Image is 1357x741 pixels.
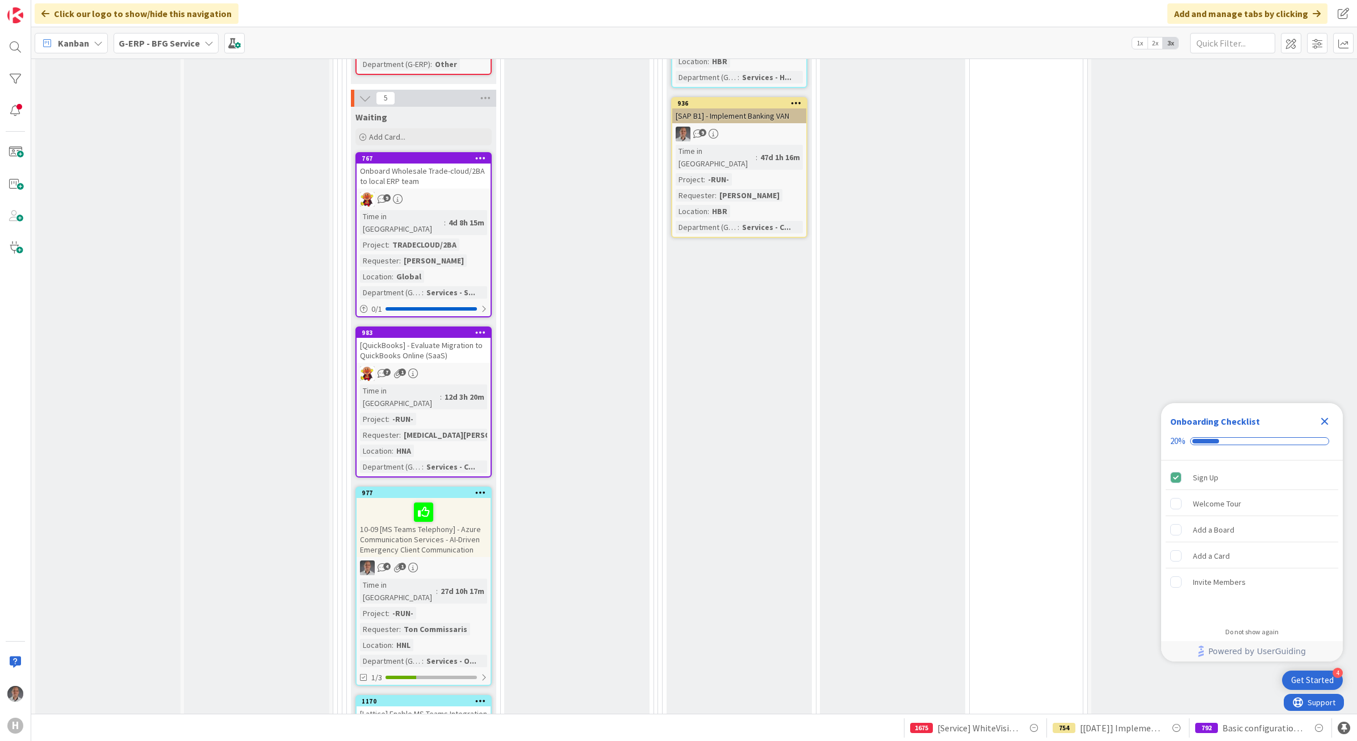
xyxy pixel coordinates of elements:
span: 4 [383,563,391,570]
div: 97710-09 [MS Teams Telephony] - Azure Communication Services - AI-Driven Emergency Client Communi... [357,488,491,557]
div: Department (G-ERP) [360,460,422,473]
div: Time in [GEOGRAPHIC_DATA] [360,210,444,235]
div: Global [393,270,424,283]
div: 983[QuickBooks] - Evaluate Migration to QuickBooks Online (SaaS) [357,328,491,363]
div: PS [357,560,491,575]
div: Time in [GEOGRAPHIC_DATA] [676,145,756,170]
div: 1170[Lattice] Enable MS Teams Integration [357,696,491,721]
div: Open Get Started checklist, remaining modules: 4 [1282,671,1343,690]
span: : [436,585,438,597]
span: 1 [399,369,406,376]
div: Sign Up is complete. [1166,465,1338,490]
span: : [715,189,717,202]
span: : [388,413,389,425]
div: HBR [709,55,730,68]
div: 936 [672,98,806,108]
div: Add a Board [1193,523,1234,537]
span: : [422,460,424,473]
span: : [422,286,424,299]
div: Department (G-ERP) [676,71,738,83]
div: Services - H... [739,71,794,83]
div: 0/1 [357,302,491,316]
span: Support [24,2,52,15]
div: Add a Board is incomplete. [1166,517,1338,542]
div: [Lattice] Enable MS Teams Integration [357,706,491,721]
div: H [7,718,23,734]
span: : [756,151,757,164]
input: Quick Filter... [1190,33,1275,53]
div: 983 [357,328,491,338]
div: 1170 [357,696,491,706]
span: : [703,173,705,186]
div: HNA [393,445,414,457]
span: : [430,58,432,70]
div: Checklist items [1161,460,1343,620]
div: Invite Members is incomplete. [1166,570,1338,595]
span: 9 [699,129,706,136]
div: -RUN- [705,173,732,186]
a: 936[SAP B1] - Implement Banking VANPSTime in [GEOGRAPHIC_DATA]:47d 1h 16mProject:-RUN-Requester:[... [671,97,807,238]
div: Add a Card is incomplete. [1166,543,1338,568]
div: Close Checklist [1316,412,1334,430]
span: 1/3 [371,672,382,684]
div: Onboarding Checklist [1170,415,1260,428]
div: HBR [709,205,730,217]
span: Kanban [58,36,89,50]
div: Services - S... [424,286,478,299]
div: Checklist progress: 20% [1170,436,1334,446]
a: 767Onboard Wholesale Trade-cloud/2BA to local ERP teamLCTime in [GEOGRAPHIC_DATA]:4d 8h 15mProjec... [355,152,492,317]
img: PS [360,560,375,575]
div: 4 [1333,668,1343,678]
div: Requester [360,429,399,441]
span: 5 [376,91,395,105]
div: 936 [677,99,806,107]
span: [Service] WhiteVision - User is not receiving automated mails from WhiteVision [937,721,1018,735]
span: : [392,445,393,457]
div: Checklist Container [1161,403,1343,662]
div: Location [360,445,392,457]
div: 792 [1195,723,1218,733]
div: 12d 3h 20m [442,391,487,403]
div: 767Onboard Wholesale Trade-cloud/2BA to local ERP team [357,153,491,189]
div: Location [676,205,707,217]
div: 983 [362,329,491,337]
span: : [440,391,442,403]
div: Sign Up [1193,471,1218,484]
div: Location [676,55,707,68]
img: PS [7,686,23,702]
div: -RUN- [389,413,416,425]
div: Project [676,173,703,186]
div: [PERSON_NAME] [401,254,467,267]
div: Time in [GEOGRAPHIC_DATA] [360,579,436,604]
div: Services - C... [424,460,478,473]
div: Ton Commissaris [401,623,470,635]
div: [PERSON_NAME] [717,189,782,202]
div: Welcome Tour [1193,497,1241,510]
div: HNL [393,639,413,651]
b: G-ERP - BFG Service [119,37,200,49]
div: Requester [360,623,399,635]
div: [MEDICAL_DATA][PERSON_NAME] [401,429,526,441]
span: : [738,221,739,233]
span: Basic configuration Isah test environment HSG [1222,721,1303,735]
div: Add a Card [1193,549,1230,563]
div: 767 [362,154,491,162]
div: Department (G-ERP) [360,58,430,70]
div: Click our logo to show/hide this navigation [35,3,238,24]
span: : [399,429,401,441]
span: 1x [1132,37,1147,49]
div: 936[SAP B1] - Implement Banking VAN [672,98,806,123]
div: Get Started [1291,675,1334,686]
div: Department (G-ERP) [676,221,738,233]
span: 2x [1147,37,1163,49]
div: 47d 1h 16m [757,151,803,164]
img: Visit kanbanzone.com [7,7,23,23]
img: PS [676,127,690,141]
div: Location [360,639,392,651]
span: : [388,238,389,251]
span: : [707,205,709,217]
span: : [399,623,401,635]
div: Project [360,413,388,425]
div: [SAP B1] - Implement Banking VAN [672,108,806,123]
div: Department (G-ERP) [360,286,422,299]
